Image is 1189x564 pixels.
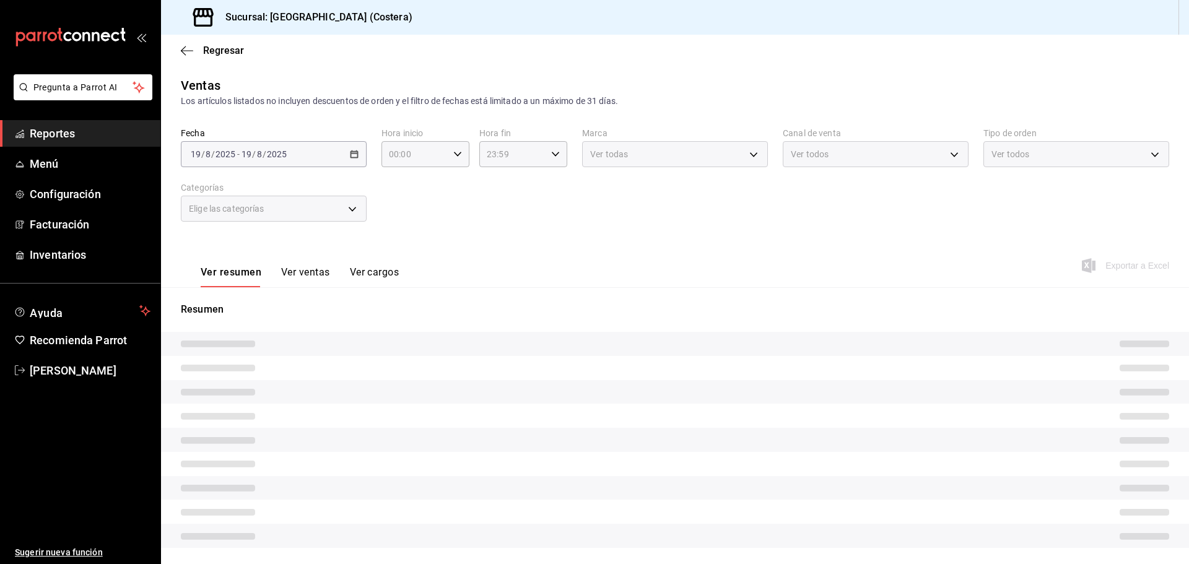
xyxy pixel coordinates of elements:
[205,149,211,159] input: --
[181,76,220,95] div: Ventas
[30,186,150,202] span: Configuración
[263,149,266,159] span: /
[181,45,244,56] button: Regresar
[14,74,152,100] button: Pregunta a Parrot AI
[201,266,399,287] div: navigation tabs
[30,246,150,263] span: Inventarios
[9,90,152,103] a: Pregunta a Parrot AI
[189,202,264,215] span: Elige las categorías
[181,302,1169,317] p: Resumen
[350,266,399,287] button: Ver cargos
[30,216,150,233] span: Facturación
[190,149,201,159] input: --
[381,129,469,137] label: Hora inicio
[479,129,567,137] label: Hora fin
[266,149,287,159] input: ----
[30,332,150,349] span: Recomienda Parrot
[241,149,252,159] input: --
[30,362,150,379] span: [PERSON_NAME]
[203,45,244,56] span: Regresar
[201,266,261,287] button: Ver resumen
[30,125,150,142] span: Reportes
[30,155,150,172] span: Menú
[15,546,150,559] span: Sugerir nueva función
[181,129,367,137] label: Fecha
[201,149,205,159] span: /
[30,303,134,318] span: Ayuda
[590,148,628,160] span: Ver todas
[281,266,330,287] button: Ver ventas
[216,10,412,25] h3: Sucursal: [GEOGRAPHIC_DATA] (Costera)
[33,81,133,94] span: Pregunta a Parrot AI
[181,183,367,192] label: Categorías
[582,129,768,137] label: Marca
[215,149,236,159] input: ----
[991,148,1029,160] span: Ver todos
[791,148,829,160] span: Ver todos
[983,129,1169,137] label: Tipo de orden
[237,149,240,159] span: -
[136,32,146,42] button: open_drawer_menu
[252,149,256,159] span: /
[181,95,1169,108] div: Los artículos listados no incluyen descuentos de orden y el filtro de fechas está limitado a un m...
[256,149,263,159] input: --
[211,149,215,159] span: /
[783,129,969,137] label: Canal de venta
